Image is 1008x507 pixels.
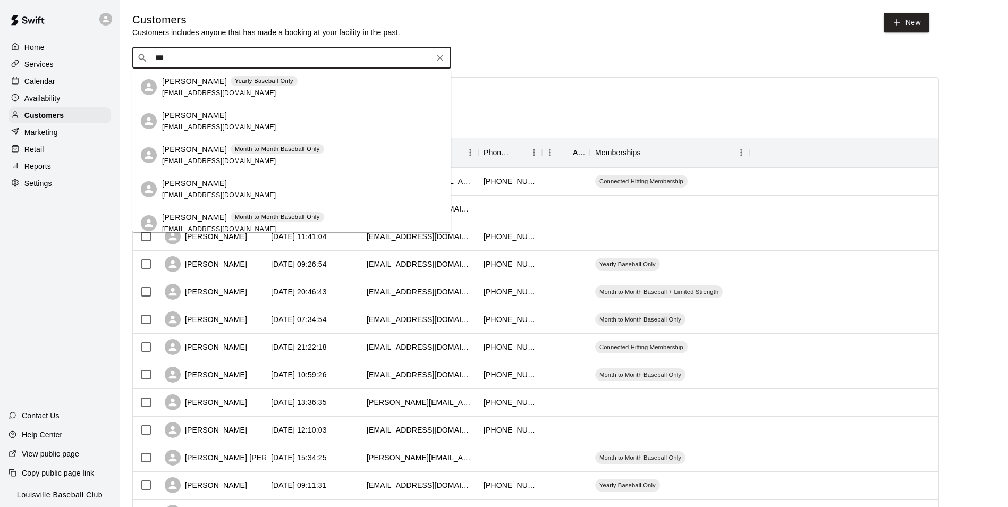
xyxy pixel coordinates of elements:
p: Yearly Baseball Only [235,77,293,86]
span: Month to Month Baseball Only [595,370,685,379]
div: +15024457682 [484,314,537,325]
div: Calendar [9,73,111,89]
div: Retail [9,141,111,157]
a: Home [9,39,111,55]
span: Month to Month Baseball Only [595,453,685,462]
div: brent@amlunglawncare.com [367,452,473,463]
div: Month to Month Baseball + Limited Strength [595,285,723,298]
div: Bryce Abrahamson [141,181,157,197]
div: Age [542,138,590,167]
div: 2025-08-25 15:34:25 [271,452,327,463]
p: Reports [24,161,51,172]
div: billshade576@gmail.com [367,425,473,435]
p: Calendar [24,76,55,87]
div: Month to Month Baseball Only [595,451,685,464]
div: Yearly Baseball Only [595,258,660,271]
div: 2025-08-26 12:10:03 [271,425,327,435]
span: Connected Hitting Membership [595,343,688,351]
div: +15026437983 [484,425,537,435]
p: Contact Us [22,410,60,421]
div: 2025-09-13 11:41:04 [271,231,327,242]
a: New [884,13,929,32]
div: acguldenschuh@gmail.com [367,480,473,491]
button: Sort [641,145,656,160]
div: [PERSON_NAME] [165,311,247,327]
span: [EMAIL_ADDRESS][DOMAIN_NAME] [162,123,276,131]
p: Services [24,59,54,70]
p: Retail [24,144,44,155]
div: [PERSON_NAME] [165,256,247,272]
div: Marketing [9,124,111,140]
div: +15022956420 [484,342,537,352]
p: Home [24,42,45,53]
div: Memberships [590,138,749,167]
div: [PERSON_NAME] [165,367,247,383]
div: Bryce Abrahamson [141,79,157,95]
div: [PERSON_NAME] [165,477,247,493]
div: Email [361,138,478,167]
div: Connected Hitting Membership [595,175,688,188]
span: Yearly Baseball Only [595,260,660,268]
div: [PERSON_NAME] [165,339,247,355]
p: Copy public page link [22,468,94,478]
div: Amanda Faulkner [141,147,157,163]
p: Customers [24,110,64,121]
p: [PERSON_NAME] [162,110,227,121]
div: Phone Number [478,138,542,167]
p: Louisville Baseball Club [17,489,103,501]
div: 2025-09-09 20:46:43 [271,286,327,297]
p: [PERSON_NAME] [162,212,227,223]
div: +18083521750 [484,259,537,269]
button: Menu [462,145,478,160]
p: [PERSON_NAME] [162,178,227,189]
div: +15026395526 [484,286,537,297]
div: +15022719652 [484,369,537,380]
span: Connected Hitting Membership [595,177,688,185]
span: Yearly Baseball Only [595,481,660,489]
p: Settings [24,178,52,189]
button: Clear [433,50,447,65]
p: Customers includes anyone that has made a booking at your facility in the past. [132,27,400,38]
div: Bo Elder [141,215,157,231]
button: Menu [542,145,558,160]
span: [EMAIL_ADDRESS][DOMAIN_NAME] [162,191,276,199]
div: deynese@gmail.com [367,342,473,352]
div: carinschetler@gmail.com [367,314,473,325]
div: Settings [9,175,111,191]
div: Memberships [595,138,641,167]
a: Availability [9,90,111,106]
span: Month to Month Baseball + Limited Strength [595,288,723,296]
p: Marketing [24,127,58,138]
span: [EMAIL_ADDRESS][DOMAIN_NAME] [162,225,276,233]
div: Age [573,138,585,167]
div: Month to Month Baseball Only [595,368,685,381]
div: +15024725367 [484,176,537,187]
a: Customers [9,107,111,123]
div: 2025-09-01 10:59:26 [271,369,327,380]
p: Help Center [22,429,62,440]
p: Month to Month Baseball Only [235,145,320,154]
div: [PERSON_NAME] [165,284,247,300]
a: Reports [9,158,111,174]
div: [PERSON_NAME] [165,422,247,438]
button: Menu [526,145,542,160]
div: [PERSON_NAME] [165,394,247,410]
div: seth.breitner@gmail.com [367,397,473,408]
div: Search customers by name or email [132,47,451,69]
div: [PERSON_NAME] [165,229,247,244]
div: Phone Number [484,138,511,167]
div: atwellrl@gmail.com [367,231,473,242]
div: 2025-09-04 21:22:18 [271,342,327,352]
h5: Customers [132,13,400,27]
div: 2025-09-10 09:26:54 [271,259,327,269]
div: 2025-09-08 07:34:54 [271,314,327,325]
p: Month to Month Baseball Only [235,213,320,222]
div: +15025445525 [484,480,537,491]
button: Sort [558,145,573,160]
div: merlehenry@bbtel.com [367,369,473,380]
div: Kendall Abrahamson [141,113,157,129]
